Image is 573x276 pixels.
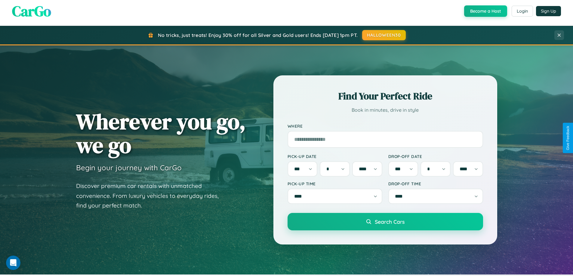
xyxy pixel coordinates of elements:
label: Pick-up Time [288,181,382,186]
span: Search Cars [375,218,405,225]
label: Pick-up Date [288,154,382,159]
span: CarGo [12,1,51,21]
h3: Begin your journey with CarGo [76,163,182,172]
button: HALLOWEEN30 [362,30,406,40]
label: Where [288,123,483,129]
button: Become a Host [464,5,507,17]
iframe: Intercom live chat [6,256,20,270]
button: Sign Up [536,6,561,16]
span: No tricks, just treats! Enjoy 30% off for all Silver and Gold users! Ends [DATE] 1pm PT. [158,32,358,38]
h1: Wherever you go, we go [76,110,246,157]
p: Discover premium car rentals with unmatched convenience. From luxury vehicles to everyday rides, ... [76,181,226,211]
p: Book in minutes, drive in style [288,106,483,114]
button: Search Cars [288,213,483,230]
div: Give Feedback [566,126,570,150]
button: Login [512,6,533,17]
label: Drop-off Time [388,181,483,186]
label: Drop-off Date [388,154,483,159]
h2: Find Your Perfect Ride [288,89,483,103]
